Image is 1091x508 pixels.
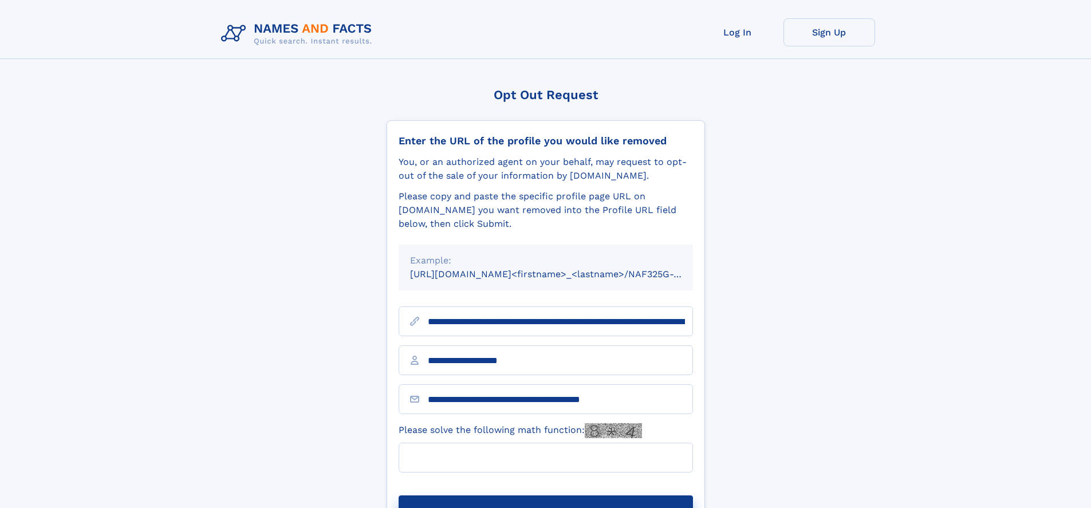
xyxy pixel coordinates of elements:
[216,18,381,49] img: Logo Names and Facts
[387,88,705,102] div: Opt Out Request
[692,18,783,46] a: Log In
[399,423,642,438] label: Please solve the following math function:
[399,135,693,147] div: Enter the URL of the profile you would like removed
[399,155,693,183] div: You, or an authorized agent on your behalf, may request to opt-out of the sale of your informatio...
[410,269,715,279] small: [URL][DOMAIN_NAME]<firstname>_<lastname>/NAF325G-xxxxxxxx
[783,18,875,46] a: Sign Up
[399,190,693,231] div: Please copy and paste the specific profile page URL on [DOMAIN_NAME] you want removed into the Pr...
[410,254,682,267] div: Example:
